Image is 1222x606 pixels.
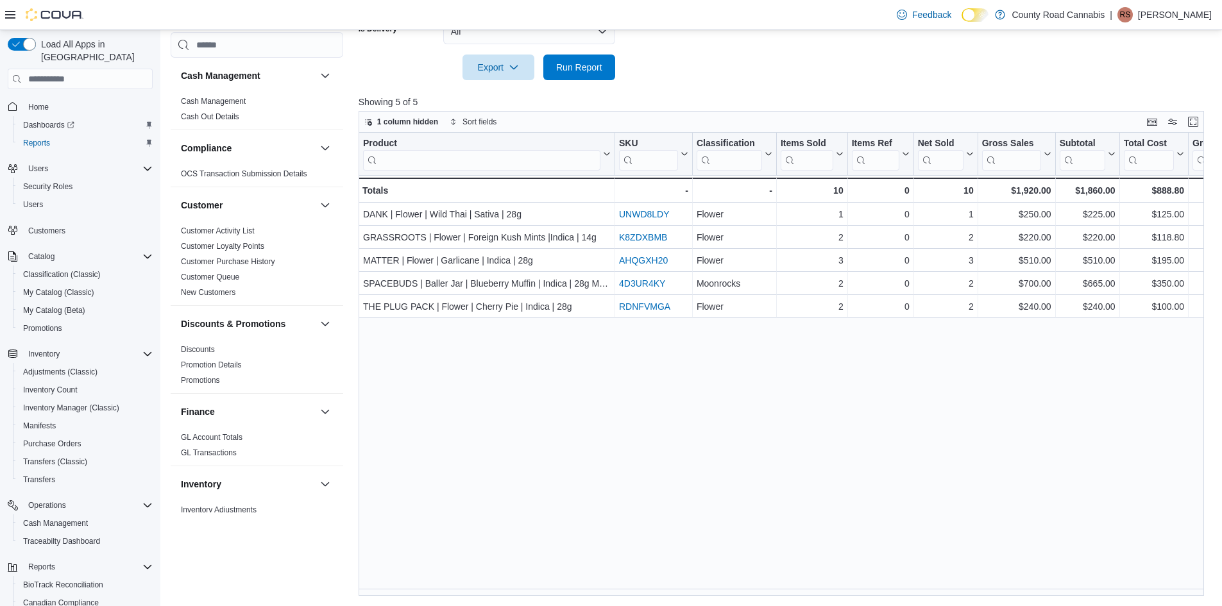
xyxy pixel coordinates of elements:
[18,516,153,531] span: Cash Management
[181,478,221,491] h3: Inventory
[181,344,215,355] span: Discounts
[18,117,153,133] span: Dashboards
[13,363,158,381] button: Adjustments (Classic)
[181,257,275,267] span: Customer Purchase History
[697,230,772,245] div: Flower
[181,69,260,82] h3: Cash Management
[181,169,307,179] span: OCS Transaction Submission Details
[181,112,239,121] a: Cash Out Details
[18,382,83,398] a: Inventory Count
[181,405,315,418] button: Finance
[3,221,158,240] button: Customers
[23,138,50,148] span: Reports
[363,230,611,245] div: GRASSROOTS | Flower | Foreign Kush Mints |Indica | 14g
[181,257,275,266] a: Customer Purchase History
[1120,7,1131,22] span: RS
[28,251,55,262] span: Catalog
[781,276,844,291] div: 2
[181,69,315,82] button: Cash Management
[181,97,246,106] a: Cash Management
[1059,138,1115,171] button: Subtotal
[18,285,99,300] a: My Catalog (Classic)
[1123,138,1173,150] div: Total Cost
[851,183,909,198] div: 0
[23,367,98,377] span: Adjustments (Classic)
[181,242,264,251] a: Customer Loyalty Points
[318,316,333,332] button: Discounts & Promotions
[619,138,678,171] div: SKU URL
[1123,206,1184,222] div: $125.00
[619,301,670,312] a: RDNFVMGA
[28,349,60,359] span: Inventory
[1123,230,1184,245] div: $118.80
[18,285,153,300] span: My Catalog (Classic)
[3,248,158,265] button: Catalog
[13,116,158,134] a: Dashboards
[181,169,307,178] a: OCS Transaction Submission Details
[13,453,158,471] button: Transfers (Classic)
[18,577,153,593] span: BioTrack Reconciliation
[181,317,315,330] button: Discounts & Promotions
[23,269,101,280] span: Classification (Classic)
[13,178,158,196] button: Security Roles
[18,577,108,593] a: BioTrack Reconciliation
[28,226,65,236] span: Customers
[13,417,158,435] button: Manifests
[36,38,153,63] span: Load All Apps in [GEOGRAPHIC_DATA]
[23,287,94,298] span: My Catalog (Classic)
[781,253,844,268] div: 3
[697,276,772,291] div: Moonrocks
[18,472,153,487] span: Transfers
[619,209,670,219] a: UNWD8LDY
[181,433,242,442] a: GL Account Totals
[982,230,1051,245] div: $220.00
[781,138,833,171] div: Items Sold
[13,381,158,399] button: Inventory Count
[3,496,158,514] button: Operations
[13,134,158,152] button: Reports
[18,472,60,487] a: Transfers
[171,430,343,466] div: Finance
[3,160,158,178] button: Users
[23,559,153,575] span: Reports
[851,138,909,171] button: Items Ref
[18,400,124,416] a: Inventory Manager (Classic)
[470,55,527,80] span: Export
[181,241,264,251] span: Customer Loyalty Points
[28,164,48,174] span: Users
[1123,299,1184,314] div: $100.00
[363,276,611,291] div: SPACEBUDS | Baller Jar | Blueberry Muffin | Indica | 28g Moonrocks
[181,375,220,385] span: Promotions
[13,196,158,214] button: Users
[981,138,1040,150] div: Gross Sales
[982,253,1051,268] div: $510.00
[917,138,963,150] div: Net Sold
[181,505,257,514] a: Inventory Adjustments
[23,457,87,467] span: Transfers (Classic)
[23,475,55,485] span: Transfers
[918,253,974,268] div: 3
[181,142,315,155] button: Compliance
[23,498,71,513] button: Operations
[13,514,158,532] button: Cash Management
[619,278,665,289] a: 4D3UR4KY
[23,199,43,210] span: Users
[363,138,600,150] div: Product
[13,301,158,319] button: My Catalog (Beta)
[1123,253,1184,268] div: $195.00
[23,385,78,395] span: Inventory Count
[13,283,158,301] button: My Catalog (Classic)
[781,206,844,222] div: 1
[18,197,48,212] a: Users
[18,303,153,318] span: My Catalog (Beta)
[23,580,103,590] span: BioTrack Reconciliation
[23,161,153,176] span: Users
[18,135,153,151] span: Reports
[23,99,54,115] a: Home
[13,471,158,489] button: Transfers
[363,138,611,171] button: Product
[23,403,119,413] span: Inventory Manager (Classic)
[18,303,90,318] a: My Catalog (Beta)
[181,226,255,235] a: Customer Activity List
[18,267,153,282] span: Classification (Classic)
